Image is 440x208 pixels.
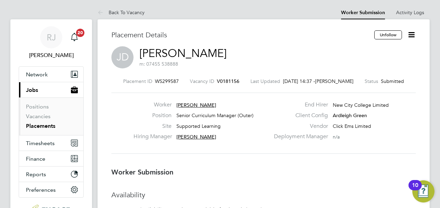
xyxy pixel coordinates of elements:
[134,123,172,130] label: Site
[19,51,84,59] span: Rachel Johnson
[123,78,152,84] label: Placement ID
[217,78,239,84] span: V0181156
[270,101,328,108] label: End Hirer
[139,47,227,60] a: [PERSON_NAME]
[19,182,83,197] button: Preferences
[270,112,328,119] label: Client Config
[412,180,434,202] button: Open Resource Center, 10 new notifications
[374,30,402,39] button: Unfollow
[176,102,216,108] span: [PERSON_NAME]
[26,123,55,129] a: Placements
[176,134,216,140] span: [PERSON_NAME]
[19,26,84,59] a: RJ[PERSON_NAME]
[26,71,48,78] span: Network
[26,140,55,146] span: Timesheets
[270,123,328,130] label: Vendor
[134,101,172,108] label: Worker
[155,78,179,84] span: WS299587
[26,103,49,110] a: Positions
[176,123,221,129] span: Supported Learning
[134,133,172,140] label: Hiring Manager
[111,46,134,68] span: JD
[283,78,315,84] span: [DATE] 14:37 -
[396,9,424,16] a: Activity Logs
[26,113,51,120] a: Vacancies
[26,187,56,193] span: Preferences
[19,82,83,97] button: Jobs
[26,87,38,93] span: Jobs
[111,190,416,199] h3: Availability
[333,112,367,119] span: Ardleigh Green
[134,112,172,119] label: Position
[111,168,173,176] b: Worker Submission
[176,112,254,119] span: Senior Curriculum Manager (Outer)
[26,171,46,178] span: Reports
[19,97,83,135] div: Jobs
[381,78,404,84] span: Submitted
[19,67,83,82] button: Network
[19,135,83,151] button: Timesheets
[26,155,45,162] span: Finance
[250,78,280,84] label: Last Updated
[333,134,340,140] span: n/a
[190,78,214,84] label: Vacancy ID
[412,185,418,194] div: 10
[67,26,81,48] a: 20
[19,167,83,182] button: Reports
[333,123,371,129] span: Click Ems Limited
[47,33,56,42] span: RJ
[111,30,369,39] h3: Placement Details
[341,10,385,16] a: Worker Submission
[139,61,178,67] span: m: 07455 538888
[315,78,354,84] span: [PERSON_NAME]
[270,133,328,140] label: Deployment Manager
[19,151,83,166] button: Finance
[333,102,389,108] span: New City College Limited
[76,29,84,37] span: 20
[365,78,378,84] label: Status
[98,9,145,16] a: Back To Vacancy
